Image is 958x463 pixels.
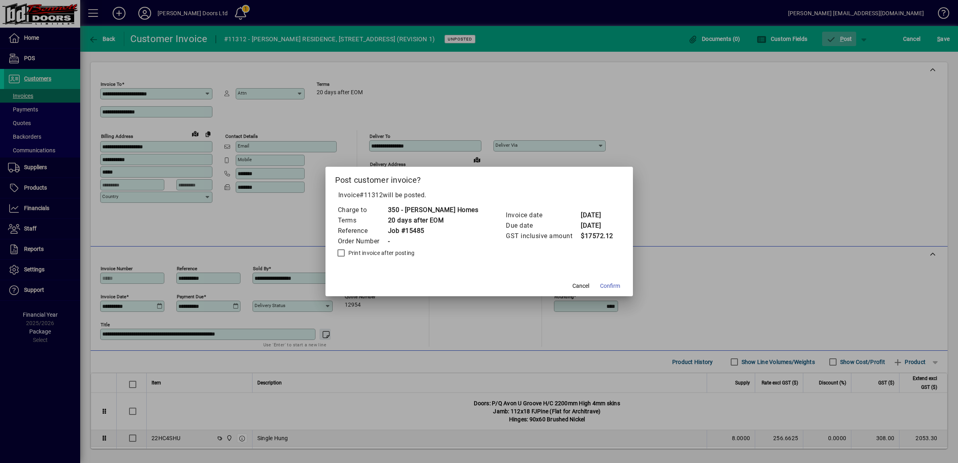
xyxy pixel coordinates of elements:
td: 350 - [PERSON_NAME] Homes [388,205,479,215]
td: Order Number [338,236,388,247]
button: Confirm [597,279,623,293]
td: Due date [505,220,580,231]
p: Invoice will be posted . [335,190,623,200]
td: Invoice date [505,210,580,220]
td: 20 days after EOM [388,215,479,226]
span: #11312 [360,191,383,199]
td: Reference [338,226,388,236]
h2: Post customer invoice? [325,167,633,190]
span: Cancel [572,282,589,290]
button: Cancel [568,279,594,293]
td: Job #15485 [388,226,479,236]
td: Terms [338,215,388,226]
td: [DATE] [580,210,613,220]
span: Confirm [600,282,620,290]
td: Charge to [338,205,388,215]
label: Print invoice after posting [347,249,415,257]
td: - [388,236,479,247]
td: GST inclusive amount [505,231,580,241]
td: $17572.12 [580,231,613,241]
td: [DATE] [580,220,613,231]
